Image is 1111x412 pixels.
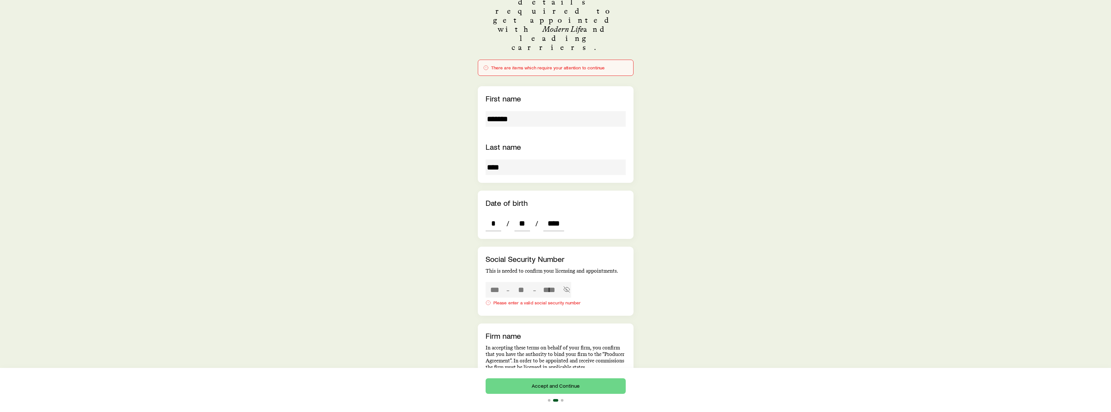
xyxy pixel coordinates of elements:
em: Modern Life [542,24,583,34]
div: There are items which require your attention to continue [483,65,628,70]
label: First name [486,94,521,103]
span: - [533,285,536,294]
div: Please enter a valid social security number [486,300,626,305]
label: Social Security Number [486,254,564,264]
div: dateOfBirth [486,216,564,231]
span: / [533,219,541,228]
label: Date of birth [486,198,528,207]
p: This is needed to confirm your licensing and appointments. [486,268,626,274]
label: Firm name [486,331,521,340]
p: In accepting these terms on behalf of your firm, you confirm that you have the authority to bind ... [486,345,626,371]
span: - [506,285,510,294]
span: / [504,219,512,228]
button: Accept and Continue [486,378,626,394]
label: Last name [486,142,521,151]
